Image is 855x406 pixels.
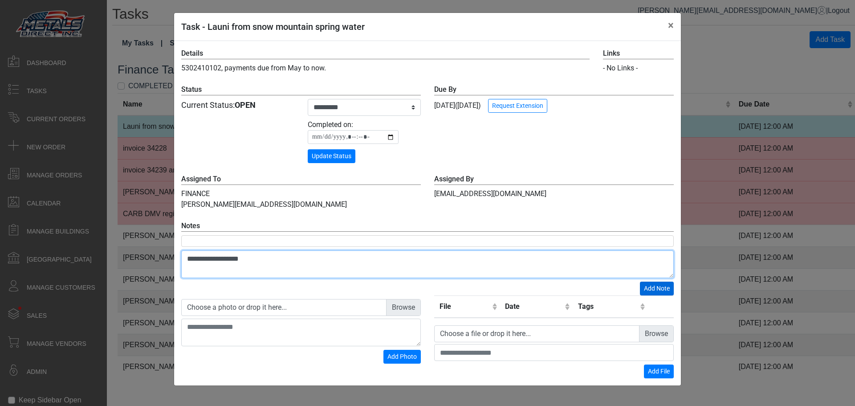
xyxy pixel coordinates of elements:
label: Status [181,84,421,95]
button: Add File [644,365,674,378]
span: Add File [648,368,670,375]
div: File [440,301,490,312]
span: Request Extension [492,102,543,109]
label: Assigned By [434,174,674,185]
div: Tags [578,301,638,312]
button: Update Status [308,149,355,163]
div: [EMAIL_ADDRESS][DOMAIN_NAME] [427,174,680,210]
strong: OPEN [235,100,256,110]
div: - No Links - [603,63,674,74]
label: Assigned To [181,174,421,185]
label: Due By [434,84,674,95]
button: Close [661,13,681,38]
label: Links [603,48,674,59]
button: Add Photo [383,350,421,364]
label: Details [181,48,590,59]
span: Add Note [644,285,670,292]
span: Update Status [312,152,351,160]
button: Request Extension [488,99,547,113]
button: Add Note [640,282,674,295]
span: Add Photo [387,353,417,360]
div: Completed on: [308,119,421,144]
label: Notes [181,221,674,232]
div: Current Status: [181,99,294,111]
h5: Task - Launi from snow mountain spring water [181,20,365,33]
th: Remove [648,296,674,318]
div: [DATE] ([DATE]) [434,84,674,113]
div: Date [505,301,563,312]
div: 5302410102, payments due from May to now. [175,48,596,74]
div: FINANCE [PERSON_NAME][EMAIL_ADDRESS][DOMAIN_NAME] [175,174,427,210]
